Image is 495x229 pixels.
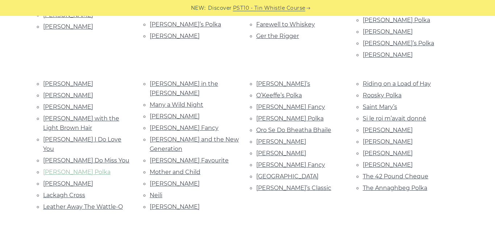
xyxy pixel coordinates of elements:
a: [PERSON_NAME] [363,138,413,145]
a: [PERSON_NAME] [43,103,93,110]
a: [PERSON_NAME] I Do Love You [43,136,121,152]
a: [PERSON_NAME] [150,33,200,39]
a: [PERSON_NAME] Fancy [256,161,325,168]
a: Many a Wild Night [150,101,203,108]
a: [PERSON_NAME] [43,180,93,187]
a: [PERSON_NAME]’s Classic [256,185,331,191]
a: [PERSON_NAME] [150,113,200,120]
a: [PERSON_NAME] [363,161,413,168]
a: [PERSON_NAME] [256,150,306,157]
a: [PERSON_NAME] [43,92,93,99]
a: Si le roi m’avait donné [363,115,426,122]
a: [PERSON_NAME] [256,138,306,145]
a: [PERSON_NAME] [363,51,413,58]
a: [PERSON_NAME] Fancy [150,124,219,131]
a: O’Keeffe’s Polka [256,92,302,99]
a: [PERSON_NAME] [150,180,200,187]
span: Discover [208,4,232,12]
a: [PERSON_NAME] Polka [363,17,430,24]
a: [PERSON_NAME]’s Polka [150,21,221,28]
a: PST10 - Tin Whistle Course [233,4,305,12]
a: Riding on a Load of Hay [363,80,431,87]
a: [PERSON_NAME] [43,23,93,30]
a: Leather Away The Wattle-O [43,203,123,210]
a: [PERSON_NAME] [363,127,413,133]
a: [PERSON_NAME] [363,150,413,157]
a: [PERSON_NAME] [150,203,200,210]
a: [PERSON_NAME] in the [PERSON_NAME] [150,80,218,97]
a: [PERSON_NAME] [43,80,93,87]
a: [PERSON_NAME] Fancy [256,103,325,110]
a: Mother and Child [150,169,200,175]
a: [PERSON_NAME] Favourite [150,157,229,164]
a: Neili [150,192,162,199]
a: Saint Mary’s [363,103,397,110]
a: Oro Se Do Bheatha Bhaile [256,127,331,133]
a: [PERSON_NAME] Polka [43,169,111,175]
a: [PERSON_NAME] with the Light Brown Hair [43,115,119,131]
a: [PERSON_NAME] [363,28,413,35]
a: Farewell to Whiskey [256,21,315,28]
a: [PERSON_NAME]’s [256,80,310,87]
a: [PERSON_NAME] Do Miss You [43,157,129,164]
a: [PERSON_NAME] Polka [256,115,324,122]
a: The 42 Pound Cheque [363,173,428,180]
a: Roosky Polka [363,92,402,99]
a: [GEOGRAPHIC_DATA] [256,173,319,180]
a: The Annaghbeg Polka [363,185,427,191]
a: [PERSON_NAME]’s Polka [363,40,434,47]
a: Lackagh Cross [43,192,85,199]
a: Ger the Rigger [256,33,299,39]
span: NEW: [191,4,206,12]
a: [PERSON_NAME] and the New Generation [150,136,239,152]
